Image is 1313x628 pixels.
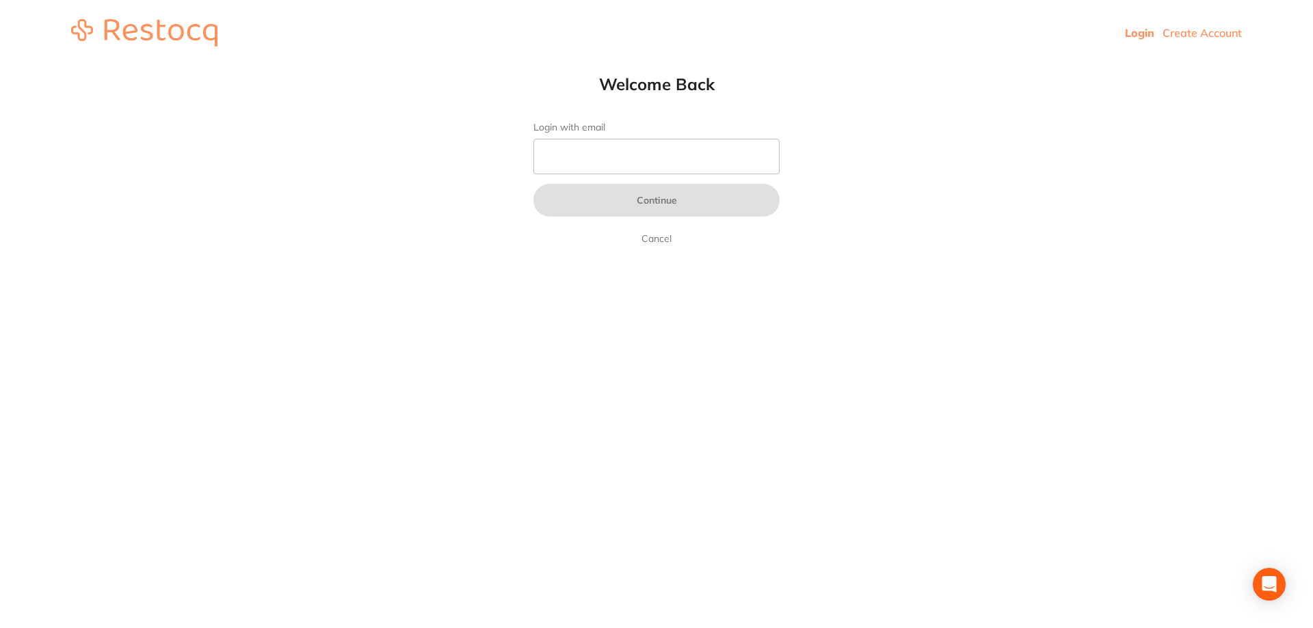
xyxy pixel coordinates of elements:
a: Create Account [1163,26,1242,40]
button: Continue [533,184,780,217]
h1: Welcome Back [506,74,807,94]
img: restocq_logo.svg [71,19,217,46]
a: Login [1125,26,1154,40]
div: Open Intercom Messenger [1253,568,1286,601]
a: Cancel [639,230,674,247]
label: Login with email [533,122,780,133]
